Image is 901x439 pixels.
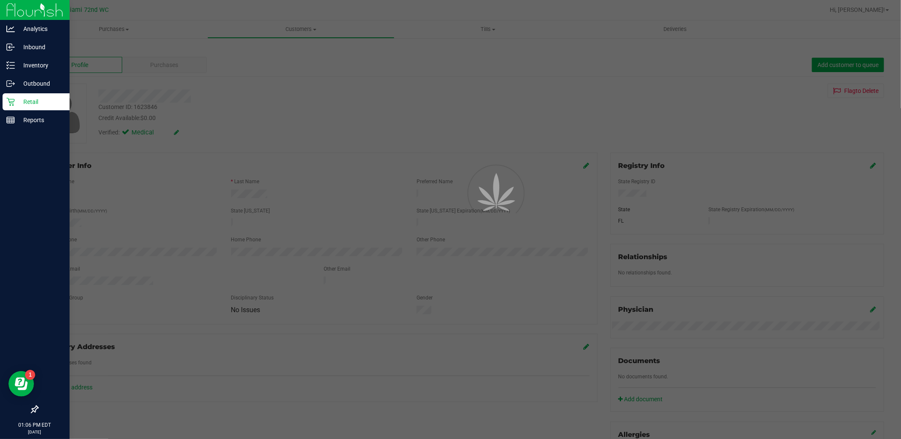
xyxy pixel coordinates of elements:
inline-svg: Reports [6,116,15,124]
p: Inventory [15,60,66,70]
p: Reports [15,115,66,125]
inline-svg: Inbound [6,43,15,51]
inline-svg: Retail [6,98,15,106]
p: [DATE] [4,429,66,435]
inline-svg: Inventory [6,61,15,70]
p: 01:06 PM EDT [4,421,66,429]
p: Analytics [15,24,66,34]
p: Inbound [15,42,66,52]
iframe: Resource center unread badge [25,370,35,380]
p: Outbound [15,78,66,89]
inline-svg: Outbound [6,79,15,88]
p: Retail [15,97,66,107]
iframe: Resource center [8,371,34,397]
inline-svg: Analytics [6,25,15,33]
